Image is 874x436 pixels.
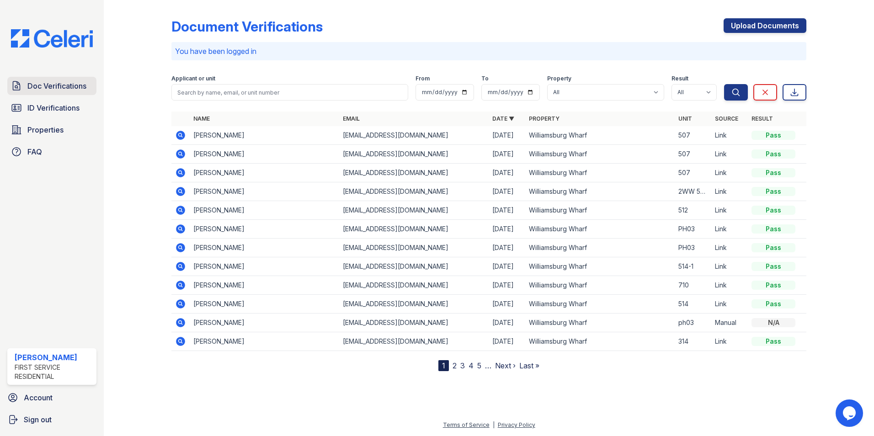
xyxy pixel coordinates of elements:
td: [PERSON_NAME] [190,201,339,220]
span: Account [24,392,53,403]
td: Link [711,239,748,257]
td: 514-1 [675,257,711,276]
td: Link [711,295,748,314]
td: Link [711,201,748,220]
td: 512 [675,201,711,220]
a: Name [193,115,210,122]
label: From [416,75,430,82]
span: Doc Verifications [27,80,86,91]
a: Terms of Service [443,421,490,428]
a: 4 [469,361,474,370]
td: Williamsburg Wharf [525,295,675,314]
span: FAQ [27,146,42,157]
a: 5 [477,361,481,370]
div: Pass [751,187,795,196]
td: [EMAIL_ADDRESS][DOMAIN_NAME] [339,201,489,220]
td: Williamsburg Wharf [525,239,675,257]
td: [DATE] [489,332,525,351]
div: First Service Residential [15,363,93,381]
td: 507 [675,164,711,182]
a: Upload Documents [724,18,806,33]
span: Sign out [24,414,52,425]
td: Link [711,276,748,295]
td: [EMAIL_ADDRESS][DOMAIN_NAME] [339,145,489,164]
td: Link [711,257,748,276]
td: Williamsburg Wharf [525,201,675,220]
td: Williamsburg Wharf [525,145,675,164]
td: 507 [675,126,711,145]
td: Manual [711,314,748,332]
a: Date ▼ [492,115,514,122]
a: Email [343,115,360,122]
td: PH03 [675,220,711,239]
td: PH03 [675,239,711,257]
td: Link [711,164,748,182]
iframe: chat widget [836,399,865,427]
div: Pass [751,281,795,290]
div: Pass [751,131,795,140]
td: [PERSON_NAME] [190,276,339,295]
label: Result [671,75,688,82]
td: [DATE] [489,145,525,164]
a: ID Verifications [7,99,96,117]
td: Williamsburg Wharf [525,220,675,239]
td: [EMAIL_ADDRESS][DOMAIN_NAME] [339,220,489,239]
td: [PERSON_NAME] [190,239,339,257]
td: Williamsburg Wharf [525,182,675,201]
a: Result [751,115,773,122]
a: Source [715,115,738,122]
td: [PERSON_NAME] [190,145,339,164]
a: 2 [453,361,457,370]
p: You have been logged in [175,46,803,57]
td: [PERSON_NAME] [190,220,339,239]
label: Applicant or unit [171,75,215,82]
td: [PERSON_NAME] [190,332,339,351]
td: [EMAIL_ADDRESS][DOMAIN_NAME] [339,295,489,314]
span: … [485,360,491,371]
a: 3 [460,361,465,370]
div: Pass [751,149,795,159]
div: Pass [751,206,795,215]
div: Pass [751,337,795,346]
td: [PERSON_NAME] [190,295,339,314]
a: Account [4,388,100,407]
div: N/A [751,318,795,327]
div: | [493,421,495,428]
td: [PERSON_NAME] [190,257,339,276]
td: 314 [675,332,711,351]
td: [EMAIL_ADDRESS][DOMAIN_NAME] [339,164,489,182]
div: Pass [751,224,795,234]
a: Property [529,115,560,122]
td: ph03 [675,314,711,332]
td: [DATE] [489,314,525,332]
div: 1 [438,360,449,371]
td: [PERSON_NAME] [190,126,339,145]
span: ID Verifications [27,102,80,113]
label: Property [547,75,571,82]
td: [EMAIL_ADDRESS][DOMAIN_NAME] [339,182,489,201]
td: Williamsburg Wharf [525,257,675,276]
a: FAQ [7,143,96,161]
td: [DATE] [489,295,525,314]
td: [PERSON_NAME] [190,314,339,332]
span: Properties [27,124,64,135]
div: Document Verifications [171,18,323,35]
td: [PERSON_NAME] [190,182,339,201]
td: 507 [675,145,711,164]
td: Williamsburg Wharf [525,276,675,295]
td: Williamsburg Wharf [525,164,675,182]
td: Link [711,332,748,351]
label: To [481,75,489,82]
td: Link [711,126,748,145]
td: [DATE] [489,276,525,295]
a: Sign out [4,410,100,429]
td: [DATE] [489,220,525,239]
a: Last » [519,361,539,370]
td: [DATE] [489,126,525,145]
td: [DATE] [489,201,525,220]
div: Pass [751,168,795,177]
td: [EMAIL_ADDRESS][DOMAIN_NAME] [339,239,489,257]
td: [EMAIL_ADDRESS][DOMAIN_NAME] [339,257,489,276]
a: Unit [678,115,692,122]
